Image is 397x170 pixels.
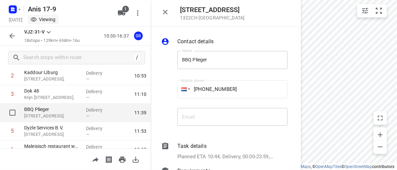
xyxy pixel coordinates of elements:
span: 10:53 [134,72,146,79]
input: 1 (702) 123-4567 [177,80,288,98]
button: Map settings [358,4,372,17]
div: 5 [11,128,14,134]
div: Task detailsPlanned ETA 10:44, Delivery, 00:00-23:59, 10 Min, 1 Unit [161,142,288,161]
span: Download route [129,156,142,162]
p: Dyzle Services B.V. [24,124,81,131]
p: Delivery [86,88,111,95]
div: 2 [11,72,14,79]
p: Dok 48 [24,88,81,94]
p: [STREET_ADDRESS], [24,76,81,82]
p: [STREET_ADDRESS], [24,113,81,119]
div: / [133,54,141,61]
p: Delivery [86,144,111,150]
button: 1 [115,6,128,20]
p: Contact details [177,38,214,46]
li: © 2025 , © , © © contributors [251,164,394,169]
p: 18 stops • 129km • 6h8m • 16u [24,38,80,44]
p: VJZ-31-V [24,29,45,36]
div: Netherlands: + 31 [177,80,190,98]
p: Planned ETA 10:44, Delivery, 00:00-23:59, 10 Min, 1 Unit [177,153,273,161]
label: Mobile phone [181,79,204,82]
p: Maleisisch restaurant wau [24,143,81,150]
span: — [86,76,89,81]
p: Kaddour IJburg [24,69,81,76]
input: Search stops within route [23,53,133,63]
span: Print shipping labels [102,156,116,162]
span: Select [6,106,19,119]
p: Delivery [86,125,111,132]
p: Task details [177,142,207,150]
p: Delivery [86,70,111,76]
span: 12:35 [134,146,146,153]
h5: [STREET_ADDRESS] [180,6,245,14]
p: Delivery [86,107,111,113]
p: [STREET_ADDRESS], [24,131,81,138]
span: — [86,95,89,100]
div: You are currently in view mode. To make any changes, go to edit project. [30,16,56,23]
span: 11:39 [134,109,146,116]
span: 1 [122,6,129,12]
div: small contained button group [357,4,387,17]
button: More [131,6,144,20]
button: Close [159,5,172,19]
span: — [86,132,89,137]
p: 10:30-16:37 [104,33,132,40]
a: OpenMapTiles [315,164,341,169]
p: Krijn [STREET_ADDRESS], [24,94,81,101]
span: Assigned to Olivier S. [132,33,145,39]
div: 3 [11,91,14,97]
p: 1322CH [GEOGRAPHIC_DATA] [180,15,245,20]
span: 11:53 [134,128,146,134]
span: 11:10 [134,91,146,98]
div: 6 [11,146,14,153]
span: — [86,113,89,118]
span: Share route [89,156,102,162]
span: Print route [116,156,129,162]
a: OpenStreetMap [344,164,372,169]
p: BBQ Plieger [24,106,81,113]
div: Contact details [161,38,288,47]
button: Fit zoom [372,4,386,17]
